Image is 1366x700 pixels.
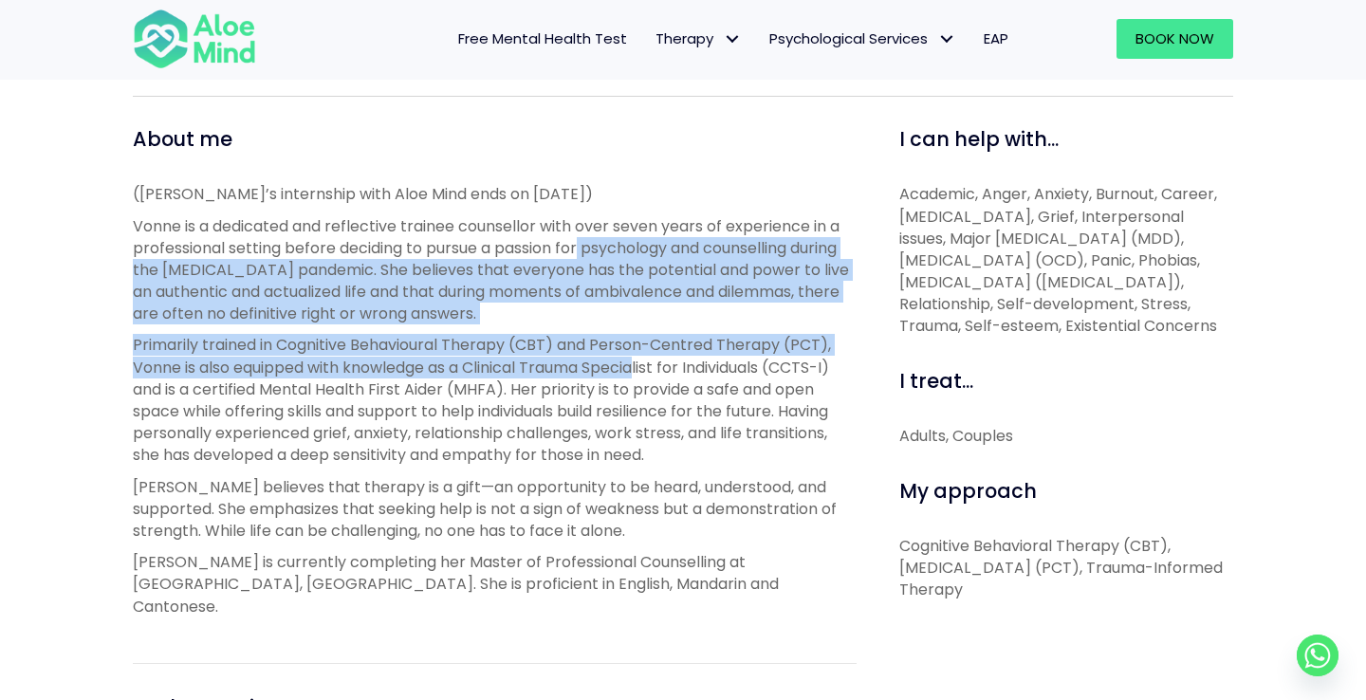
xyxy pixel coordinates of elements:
p: Primarily trained in Cognitive Behavioural Therapy (CBT) and Person-Centred Therapy (PCT), Vonne ... [133,334,857,466]
span: [PERSON_NAME] is currently completing her Master of Professional Counselling at [GEOGRAPHIC_DATA]... [133,551,779,617]
nav: Menu [281,19,1023,59]
span: I can help with... [899,125,1059,153]
img: Aloe mind Logo [133,8,256,70]
a: Whatsapp [1297,635,1338,676]
span: Psychological Services [769,28,955,48]
span: My approach [899,477,1037,505]
a: EAP [969,19,1023,59]
span: About me [133,125,232,153]
span: Psychological Services: submenu [932,26,960,53]
a: Free Mental Health Test [444,19,641,59]
p: Vonne is a dedicated and reflective trainee counsellor with over seven years of experience in a p... [133,215,857,325]
p: [PERSON_NAME] believes that therapy is a gift—an opportunity to be heard, understood, and support... [133,476,857,543]
a: TherapyTherapy: submenu [641,19,755,59]
span: Free Mental Health Test [458,28,627,48]
span: EAP [984,28,1008,48]
span: Academic, Anger, Anxiety, Burnout, Career, [MEDICAL_DATA], Grief, Interpersonal issues, Major [ME... [899,183,1217,337]
p: ([PERSON_NAME]’s internship with Aloe Mind ends on [DATE]) [133,183,857,205]
a: Book Now [1117,19,1233,59]
span: Therapy [655,28,741,48]
span: I treat... [899,367,973,395]
p: Cognitive Behavioral Therapy (CBT), [MEDICAL_DATA] (PCT), Trauma-Informed Therapy [899,535,1233,601]
a: Psychological ServicesPsychological Services: submenu [755,19,969,59]
span: Book Now [1135,28,1214,48]
div: Adults, Couples [899,425,1233,447]
span: Therapy: submenu [718,26,746,53]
